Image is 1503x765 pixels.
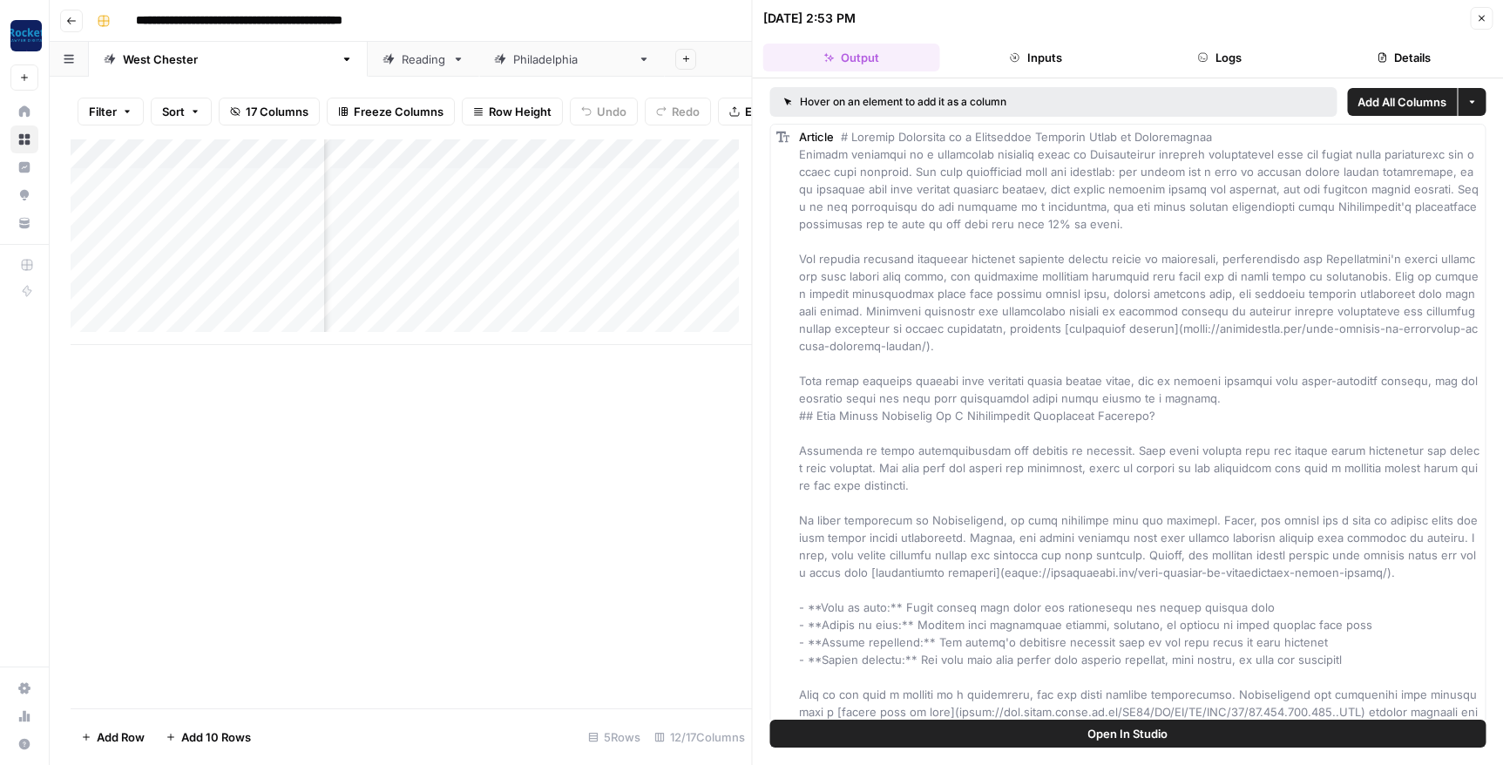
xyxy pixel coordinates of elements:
[10,125,38,153] a: Browse
[327,98,455,125] button: Freeze Columns
[10,153,38,181] a: Insights
[763,44,940,71] button: Output
[78,98,144,125] button: Filter
[770,720,1486,748] button: Open In Studio
[1316,44,1493,71] button: Details
[89,103,117,120] span: Filter
[597,103,626,120] span: Undo
[181,728,251,746] span: Add 10 Rows
[246,103,308,120] span: 17 Columns
[1087,725,1168,742] span: Open In Studio
[402,51,445,68] div: Reading
[647,723,752,751] div: 12/17 Columns
[10,20,42,51] img: Rocket Pilots Logo
[479,42,665,77] a: [GEOGRAPHIC_DATA]
[123,51,334,68] div: [GEOGRAPHIC_DATA][PERSON_NAME]
[570,98,638,125] button: Undo
[71,723,155,751] button: Add Row
[10,730,38,758] button: Help + Support
[10,14,38,58] button: Workspace: Rocket Pilots
[368,42,479,77] a: Reading
[10,98,38,125] a: Home
[10,209,38,237] a: Your Data
[763,10,856,27] div: [DATE] 2:53 PM
[799,130,834,144] span: Article
[354,103,443,120] span: Freeze Columns
[89,42,368,77] a: [GEOGRAPHIC_DATA][PERSON_NAME]
[784,94,1165,110] div: Hover on an element to add it as a column
[1347,88,1457,116] button: Add All Columns
[10,702,38,730] a: Usage
[10,674,38,702] a: Settings
[97,728,145,746] span: Add Row
[672,103,700,120] span: Redo
[645,98,711,125] button: Redo
[1131,44,1308,71] button: Logs
[10,181,38,209] a: Opportunities
[947,44,1124,71] button: Inputs
[1357,93,1446,111] span: Add All Columns
[162,103,185,120] span: Sort
[581,723,647,751] div: 5 Rows
[155,723,261,751] button: Add 10 Rows
[513,51,631,68] div: [GEOGRAPHIC_DATA]
[462,98,563,125] button: Row Height
[718,98,818,125] button: Export CSV
[489,103,552,120] span: Row Height
[219,98,320,125] button: 17 Columns
[151,98,212,125] button: Sort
